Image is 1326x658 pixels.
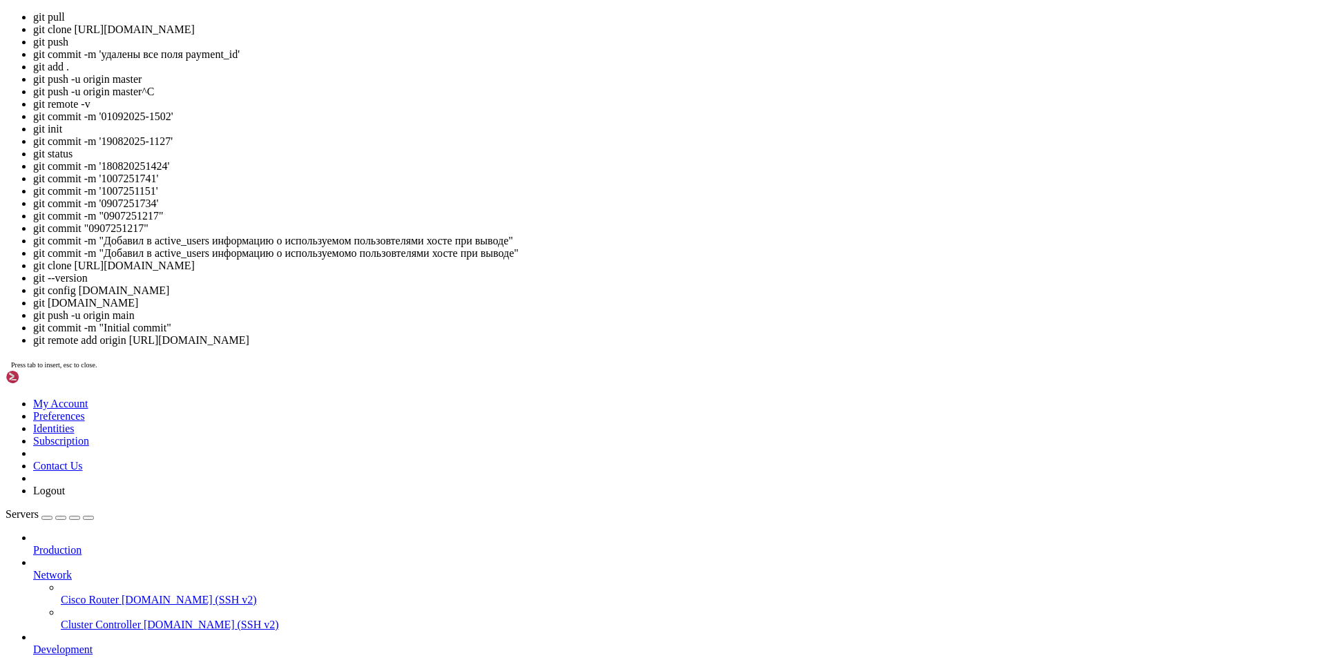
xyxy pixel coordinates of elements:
li: git commit "0907251217" [33,222,1320,235]
x-row: ^^^^^^ [6,358,1146,369]
x-row: SyntaxError: invalid syntax [6,287,1146,299]
x-row: Traceback (most recent call last): [6,135,1146,146]
li: git commit -m '0907251734' [33,197,1320,210]
li: Network [33,557,1320,631]
x-row: File "/vpnkamchatka/bot/servers.py", line 188 [6,252,1146,264]
li: git push -u origin master^C [33,86,1320,98]
li: git commit -m "Добавил в active_users информацию о используемом пользовтелями хосте при выводе" [33,235,1320,247]
x-row: SyntaxError: invalid syntax [6,205,1146,217]
span: Press tab to insert, esc to close. [11,361,97,369]
a: Production [33,544,1320,557]
x-row: from servers import * [6,76,1146,88]
span: Cisco Router [61,594,119,606]
x-row: ^C [6,545,1146,557]
li: git commit -m 'удалены все поля payment_id' [33,48,1320,61]
li: git commit -m "Initial commit" [33,322,1320,334]
li: git commit -m "Добавил в active_users информацию о используемомо пользовтелями хосте при выводе" [33,247,1320,260]
span: Development [33,644,93,655]
x-row: File "/vpnkamchatka/bot/servers.py", line 188 [6,416,1146,428]
a: Cluster Controller [DOMAIN_NAME] (SSH v2) [61,619,1320,631]
li: git --version [33,272,1320,284]
x-row: ^^^^^^ [6,111,1146,123]
x-row: ^^^^^^ [6,440,1146,452]
span: Cluster Controller [61,619,141,630]
x-row: Traceback (most recent call last): [6,217,1146,229]
li: git clone [URL][DOMAIN_NAME] [33,260,1320,272]
li: git status [33,148,1320,160]
span: [DOMAIN_NAME] (SSH v2) [122,594,257,606]
li: Production [33,532,1320,557]
x-row: except Exception as e: [6,346,1146,358]
x-row: except Exception as e: [6,182,1146,193]
li: git commit -m '01092025-1502' [33,110,1320,123]
x-row: File "/vpnkamchatka/bot/VPN_bot.py", line 26, in <module> [6,311,1146,322]
span: Production [33,544,81,556]
x-row: ^^^^^^ [6,275,1146,287]
x-row: except Exception as e: [6,264,1146,275]
x-row: Traceback (most recent call last): [6,463,1146,475]
li: git push -u origin master [33,73,1320,86]
a: Contact Us [33,460,83,472]
li: git push -u origin main [33,309,1320,322]
x-row: from servers import * [6,487,1146,499]
li: git commit -m '1007251741' [33,173,1320,185]
li: git remote -v [33,98,1320,110]
a: Development [33,644,1320,656]
li: git commit -m '19082025-1127' [33,135,1320,148]
li: git [DOMAIN_NAME] [33,297,1320,309]
li: git add . [33,61,1320,73]
x-row: File "/vpnkamchatka/bot/servers.py", line 188 [6,170,1146,182]
li: git remote add origin [URL][DOMAIN_NAME] [33,334,1320,347]
li: git init [33,123,1320,135]
x-row: File "/vpnkamchatka/bot/servers.py", line 188 [6,6,1146,17]
span: Servers [6,508,39,520]
x-row: File "/vpnkamchatka/bot/VPN_bot.py", line 26, in <module> [6,393,1146,405]
li: git commit -m '180820251424' [33,160,1320,173]
x-row: ^^^^^^ [6,29,1146,41]
x-row: except Exception as e: [6,17,1146,29]
x-row: File "/vpnkamchatka/bot/servers.py", line 188 [6,88,1146,99]
a: My Account [33,398,88,409]
x-row: root@25a3a1673f72:/vpnkamchatka# git [6,557,1146,569]
x-row: except Exception as e: [6,510,1146,522]
x-row: File "/vpnkamchatka/bot/VPN_bot.py", line 26, in <module> [6,64,1146,76]
a: Network [33,569,1320,581]
li: git commit -m '1007251151' [33,185,1320,197]
x-row: from servers import * [6,405,1146,416]
x-row: SyntaxError: invalid syntax [6,452,1146,463]
a: Logout [33,485,65,496]
a: Subscription [33,435,89,447]
x-row: File "/vpnkamchatka/bot/VPN_bot.py", line 26, in <module> [6,146,1146,158]
div: (36, 47) [215,557,220,569]
x-row: Traceback (most recent call last): [6,299,1146,311]
a: Servers [6,508,94,520]
x-row: SyntaxError: invalid syntax [6,534,1146,545]
li: git pull [33,11,1320,23]
x-row: File "/vpnkamchatka/bot/servers.py", line 188 [6,334,1146,346]
span: Network [33,569,72,581]
x-row: Traceback (most recent call last): [6,381,1146,393]
x-row: Traceback (most recent call last): [6,52,1146,64]
x-row: except Exception as e: [6,428,1146,440]
a: Preferences [33,410,85,422]
li: git commit -m "0907251217" [33,210,1320,222]
x-row: from servers import * [6,158,1146,170]
li: Cluster Controller [DOMAIN_NAME] (SSH v2) [61,606,1320,631]
x-row: SyntaxError: invalid syntax [6,41,1146,52]
x-row: File "/vpnkamchatka/bot/servers.py", line 188 [6,499,1146,510]
img: Shellngn [6,370,85,384]
x-row: except Exception as e: [6,99,1146,111]
x-row: ^^^^^^ [6,522,1146,534]
x-row: File "/vpnkamchatka/bot/VPN_bot.py", line 26, in <module> [6,229,1146,240]
x-row: SyntaxError: invalid syntax [6,369,1146,381]
li: Cisco Router [DOMAIN_NAME] (SSH v2) [61,581,1320,606]
x-row: File "/vpnkamchatka/bot/VPN_bot.py", line 26, in <module> [6,475,1146,487]
x-row: ^^^^^^ [6,193,1146,205]
x-row: from servers import * [6,322,1146,334]
li: git config [DOMAIN_NAME] [33,284,1320,297]
li: git push [33,36,1320,48]
a: Identities [33,423,75,434]
span: [DOMAIN_NAME] (SSH v2) [144,619,279,630]
li: git clone [URL][DOMAIN_NAME] [33,23,1320,36]
x-row: SyntaxError: invalid syntax [6,123,1146,135]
